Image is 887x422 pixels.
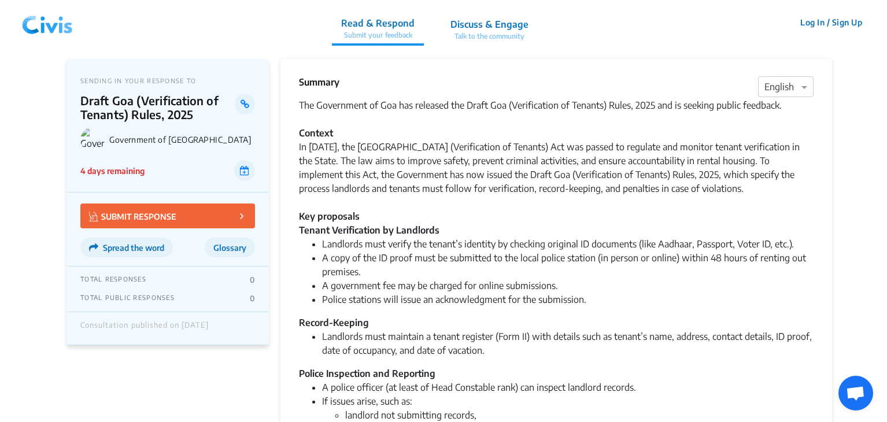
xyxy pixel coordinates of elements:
p: 0 [250,275,255,284]
p: SUBMIT RESPONSE [89,209,176,223]
strong: Tenant Verification by Landlords [299,224,439,236]
p: Government of [GEOGRAPHIC_DATA] [109,135,255,145]
button: Log In / Sign Up [793,13,870,31]
div: In [DATE], the [GEOGRAPHIC_DATA] (Verification of Tenants) Act was passed to regulate and monitor... [299,140,814,223]
p: Talk to the community [450,31,528,42]
p: 4 days remaining [80,165,145,177]
p: Discuss & Engage [450,17,528,31]
p: Submit your feedback [341,30,415,40]
p: 0 [250,294,255,303]
p: Read & Respond [341,16,415,30]
li: A government fee may be charged for online submissions. [322,279,814,293]
img: Vector.jpg [89,212,98,221]
p: TOTAL PUBLIC RESPONSES [80,294,175,303]
strong: Record-Keeping [299,317,369,328]
p: SENDING IN YOUR RESPONSE TO [80,77,255,84]
button: SUBMIT RESPONSE [80,203,255,228]
span: Spread the word [103,243,164,253]
p: TOTAL RESPONSES [80,275,146,284]
img: navlogo.png [17,5,77,40]
li: A copy of the ID proof must be submitted to the local police station (in person or online) within... [322,251,814,279]
div: The Government of Goa has released the Draft Goa (Verification of Tenants) Rules, 2025 and is see... [299,98,814,140]
div: Open chat [838,376,873,410]
span: Glossary [213,243,246,253]
button: Spread the word [80,238,173,257]
li: Landlords must maintain a tenant register (Form II) with details such as tenant’s name, address, ... [322,330,814,357]
p: Summary [299,75,339,89]
li: landlord not submitting records, [345,408,814,422]
strong: Key proposals [299,210,360,222]
strong: Police Inspection and Reporting [299,368,435,379]
li: Landlords must verify the tenant’s identity by checking original ID documents (like Aadhaar, Pass... [322,237,814,251]
strong: Context [299,127,333,139]
p: Draft Goa (Verification of Tenants) Rules, 2025 [80,94,235,121]
img: Government of Goa logo [80,127,105,151]
li: Police stations will issue an acknowledgment for the submission. [322,293,814,306]
div: Consultation published on [DATE] [80,321,209,336]
li: A police officer (at least of Head Constable rank) can inspect landlord records. [322,380,814,394]
button: Glossary [205,238,255,257]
